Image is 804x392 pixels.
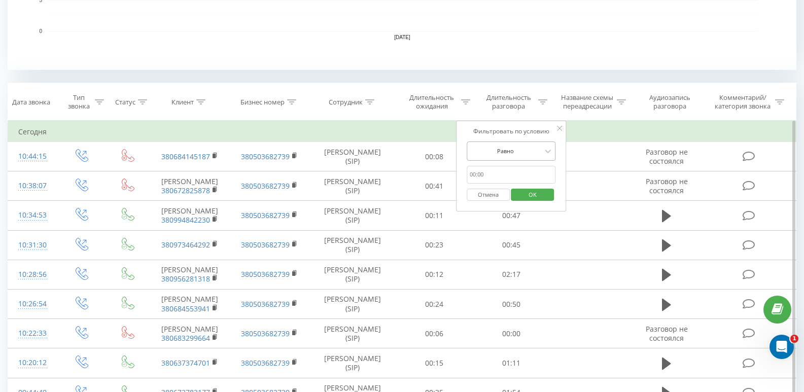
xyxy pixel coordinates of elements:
[150,290,230,319] td: [PERSON_NAME]
[161,215,210,225] a: 380994842230
[161,333,210,343] a: 380683299664
[66,93,92,111] div: Тип звонка
[241,299,290,309] a: 380503682739
[150,319,230,348] td: [PERSON_NAME]
[309,348,396,378] td: [PERSON_NAME] (SIP)
[161,358,210,368] a: 380637374701
[639,93,701,111] div: Аудиозапись разговора
[518,187,547,202] span: OK
[394,34,410,40] text: [DATE]
[511,189,554,201] button: OK
[39,28,42,34] text: 0
[161,152,210,161] a: 380684145187
[241,152,290,161] a: 380503682739
[646,176,688,195] span: Разговор не состоялся
[405,93,459,111] div: Длительность ожидания
[18,294,47,314] div: 10:26:54
[12,98,50,106] div: Дата звонка
[646,147,688,166] span: Разговор не состоялся
[473,201,550,230] td: 00:47
[467,189,510,201] button: Отмена
[396,230,473,260] td: 00:23
[150,171,230,201] td: [PERSON_NAME]
[482,93,536,111] div: Длительность разговора
[18,265,47,284] div: 10:28:56
[18,353,47,373] div: 10:20:12
[161,274,210,283] a: 380956281318
[241,210,290,220] a: 380503682739
[473,348,550,378] td: 01:11
[241,269,290,279] a: 380503682739
[396,319,473,348] td: 00:06
[18,176,47,196] div: 10:38:07
[18,205,47,225] div: 10:34:53
[309,290,396,319] td: [PERSON_NAME] (SIP)
[241,240,290,250] a: 380503682739
[309,171,396,201] td: [PERSON_NAME] (SIP)
[770,335,794,359] iframe: Intercom live chat
[309,201,396,230] td: [PERSON_NAME] (SIP)
[150,201,230,230] td: [PERSON_NAME]
[309,142,396,171] td: [PERSON_NAME] (SIP)
[790,335,798,343] span: 1
[241,329,290,338] a: 380503682739
[396,142,473,171] td: 00:08
[241,181,290,191] a: 380503682739
[240,98,285,106] div: Бизнес номер
[18,324,47,343] div: 10:22:33
[467,166,556,184] input: 00:00
[646,324,688,343] span: Разговор не состоялся
[150,260,230,289] td: [PERSON_NAME]
[8,122,796,142] td: Сегодня
[473,290,550,319] td: 00:50
[396,171,473,201] td: 00:41
[467,126,556,136] div: Фильтровать по условию
[309,260,396,289] td: [PERSON_NAME] (SIP)
[473,230,550,260] td: 00:45
[18,235,47,255] div: 10:31:30
[396,260,473,289] td: 00:12
[18,147,47,166] div: 10:44:15
[171,98,194,106] div: Клиент
[396,201,473,230] td: 00:11
[560,93,614,111] div: Название схемы переадресации
[115,98,135,106] div: Статус
[309,230,396,260] td: [PERSON_NAME] (SIP)
[473,319,550,348] td: 00:00
[161,240,210,250] a: 380973464292
[473,260,550,289] td: 02:17
[161,186,210,195] a: 380672825878
[309,319,396,348] td: [PERSON_NAME] (SIP)
[396,348,473,378] td: 00:15
[161,304,210,313] a: 380684553941
[396,290,473,319] td: 00:24
[713,93,773,111] div: Комментарий/категория звонка
[241,358,290,368] a: 380503682739
[329,98,363,106] div: Сотрудник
